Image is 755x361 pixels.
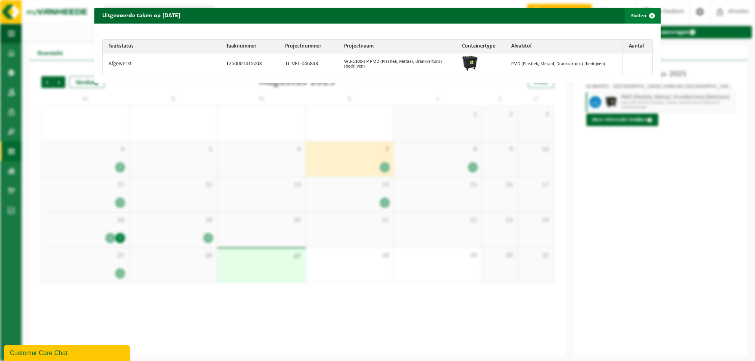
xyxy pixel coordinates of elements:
[505,53,623,75] td: PMD (Plastiek, Metaal, Drankkartons) (bedrijven)
[220,40,279,53] th: Taaknummer
[623,40,652,53] th: Aantal
[338,53,456,75] td: WB-1100-HP PMD (Plastiek, Metaal, Drankkartons) (bedrijven)
[4,344,131,361] iframe: chat widget
[625,8,660,24] button: Sluiten
[338,40,456,53] th: Projectnaam
[456,40,505,53] th: Containertype
[279,40,338,53] th: Projectnummer
[103,53,220,75] td: Afgewerkt
[103,40,220,53] th: Taakstatus
[505,40,623,53] th: Afvalstof
[94,8,188,23] h2: Uitgevoerde taken op [DATE]
[279,53,338,75] td: TL-VEL-046843
[462,55,478,71] img: WB-1100-HPE-AE-01
[220,53,279,75] td: T250001415008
